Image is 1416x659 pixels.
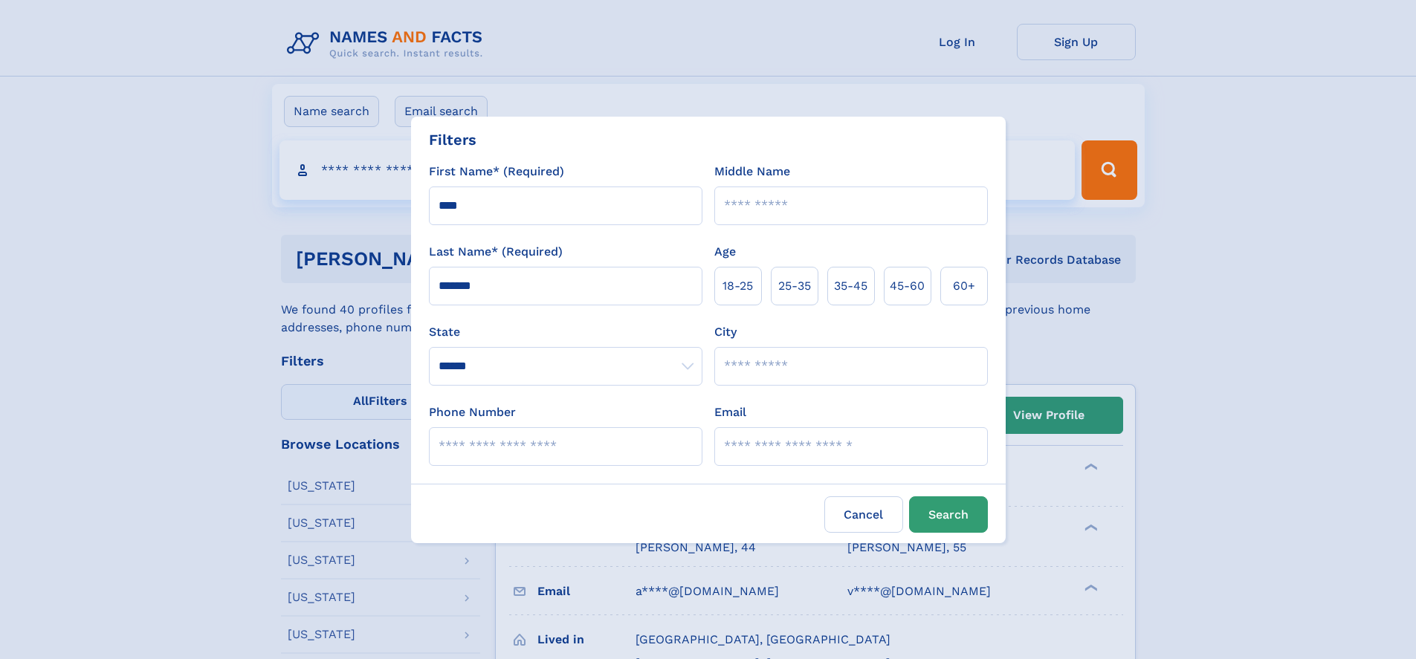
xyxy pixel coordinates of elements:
[714,403,746,421] label: Email
[429,163,564,181] label: First Name* (Required)
[824,496,903,533] label: Cancel
[909,496,988,533] button: Search
[890,277,925,295] span: 45‑60
[778,277,811,295] span: 25‑35
[953,277,975,295] span: 60+
[429,323,702,341] label: State
[834,277,867,295] span: 35‑45
[429,403,516,421] label: Phone Number
[714,323,737,341] label: City
[429,129,476,151] div: Filters
[429,243,563,261] label: Last Name* (Required)
[722,277,753,295] span: 18‑25
[714,163,790,181] label: Middle Name
[714,243,736,261] label: Age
